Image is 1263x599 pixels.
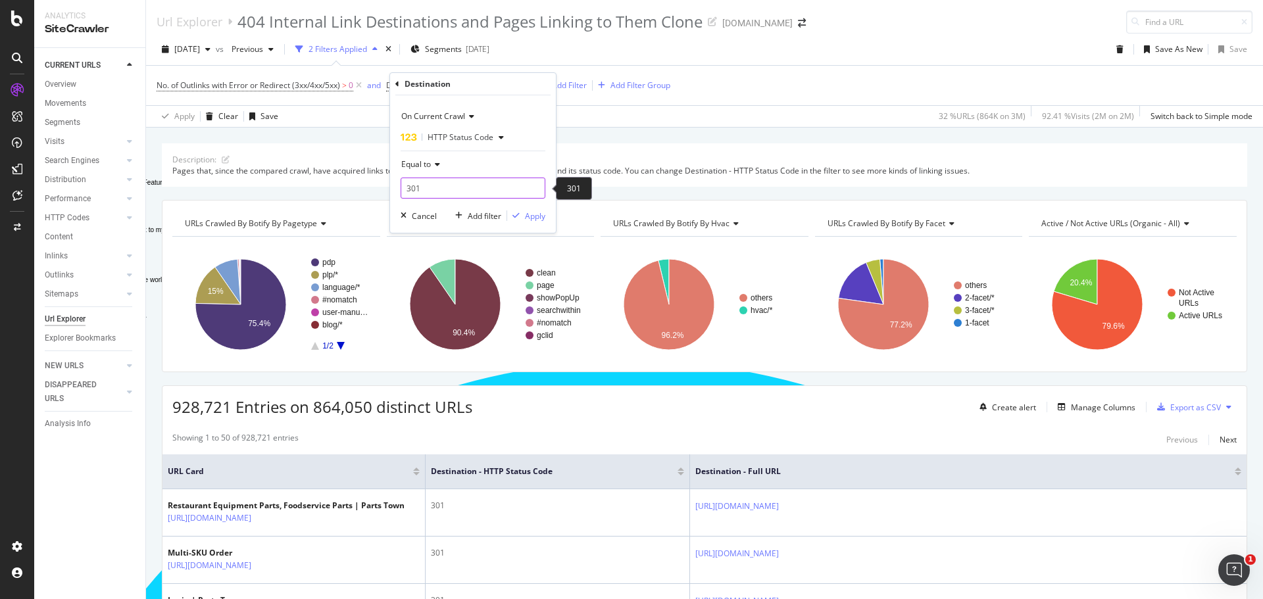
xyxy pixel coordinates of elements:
[367,80,381,91] div: and
[395,209,437,222] button: Cancel
[1042,110,1134,122] div: 92.41 % Visits ( 2M on 2M )
[1145,106,1252,127] button: Switch back to Simple mode
[695,466,1215,477] span: Destination - Full URL
[695,547,779,560] a: [URL][DOMAIN_NAME]
[1220,434,1237,445] div: Next
[45,78,76,91] div: Overview
[45,378,123,406] a: DISAPPEARED URLS
[610,80,670,91] div: Add Filter Group
[1220,432,1237,448] button: Next
[216,43,226,55] span: vs
[1151,110,1252,122] div: Switch back to Simple mode
[537,268,556,277] text: clean
[939,110,1026,122] div: 32 % URLs ( 864K on 3M )
[45,331,116,345] div: Explorer Bookmarks
[157,39,216,60] button: [DATE]
[1179,288,1214,297] text: Not Active
[965,281,987,290] text: others
[751,306,773,315] text: hvac/*
[965,293,995,302] text: 2-facet/*
[534,78,587,93] button: Add Filter
[974,396,1036,418] button: Create alert
[45,135,64,149] div: Visits
[172,165,1237,176] div: Pages that, since the compared crawl, have acquired links to 404 status codes, the bad Destinatio...
[537,281,555,290] text: page
[45,249,68,263] div: Inlinks
[537,318,572,327] text: #nomatch
[537,331,553,340] text: gclid
[45,78,136,91] a: Overview
[157,80,340,91] span: No. of Outlinks with Error or Redirect (3xx/4xx/5xx)
[507,209,545,222] button: Apply
[1102,322,1125,331] text: 79.6%
[45,154,123,168] a: Search Engines
[613,218,730,229] span: URLs Crawled By Botify By hvac
[1152,396,1221,418] button: Export as CSV
[593,78,670,93] button: Add Filter Group
[1245,554,1256,565] span: 1
[431,547,684,559] div: 301
[992,402,1036,413] div: Create alert
[386,80,501,91] span: Destination - HTTP Status Code
[342,80,347,91] span: >
[172,154,216,165] div: Description:
[185,218,317,229] span: URLs Crawled By Botify By pagetype
[450,209,501,222] button: Add filter
[237,11,703,33] div: 404 Internal Link Destinations and Pages Linking to Them Clone
[45,268,74,282] div: Outlinks
[1070,278,1093,287] text: 20.4%
[412,210,437,222] div: Cancel
[201,106,238,127] button: Clear
[322,258,335,267] text: pdp
[45,22,135,37] div: SiteCrawler
[401,110,465,122] span: On Current Crawl
[751,293,772,302] text: others
[466,43,489,55] div: [DATE]
[322,270,338,279] text: plp/*
[552,80,587,91] div: Add Filter
[556,177,592,200] div: 301
[45,173,123,187] a: Distribution
[431,500,684,512] div: 301
[157,14,222,29] div: Url Explorer
[45,359,84,373] div: NEW URLS
[965,306,995,315] text: 3-facet/*
[157,106,195,127] button: Apply
[428,132,493,143] span: HTTP Status Code
[405,39,495,60] button: Segments[DATE]
[468,210,501,222] div: Add filter
[172,247,380,362] svg: A chart.
[1229,43,1247,55] div: Save
[172,432,299,448] div: Showing 1 to 50 of 928,721 entries
[1170,402,1221,413] div: Export as CSV
[45,359,123,373] a: NEW URLS
[387,247,595,362] svg: A chart.
[1039,213,1225,234] h4: Active / Not Active URLs
[322,308,368,317] text: user-manu…
[537,293,580,302] text: showPopUp
[45,378,111,406] div: DISAPPEARED URLS
[1218,554,1250,586] iframe: Intercom live chat
[815,247,1023,362] svg: A chart.
[798,18,806,28] div: arrow-right-arrow-left
[349,76,353,95] span: 0
[1029,247,1237,362] svg: A chart.
[1166,432,1198,448] button: Previous
[45,11,135,22] div: Analytics
[45,135,123,149] a: Visits
[168,500,405,512] div: Restaurant Equipment Parts, Foodservice Parts | Parts Town
[45,287,123,301] a: Sitemaps
[722,16,793,30] div: [DOMAIN_NAME]
[1166,434,1198,445] div: Previous
[1071,402,1135,413] div: Manage Columns
[172,396,472,418] span: 928,721 Entries on 864,050 distinct URLs
[45,287,78,301] div: Sitemaps
[174,110,195,122] div: Apply
[45,268,123,282] a: Outlinks
[1041,218,1180,229] span: Active / Not Active URLs (organic - all)
[322,320,343,329] text: blog/*
[45,417,91,431] div: Analysis Info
